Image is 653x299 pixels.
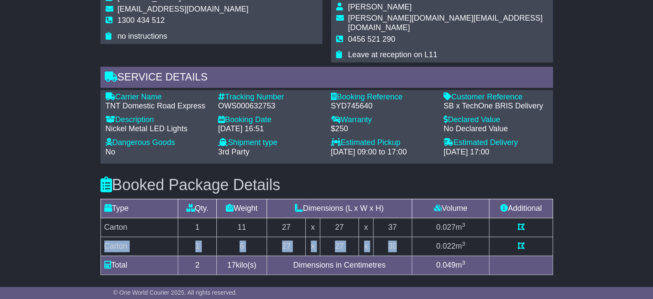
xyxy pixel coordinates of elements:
div: [DATE] 09:00 to 17:00 [331,148,435,157]
div: SYD745640 [331,102,435,111]
div: [DATE] 17:00 [443,148,548,157]
td: Carton [100,218,178,237]
span: 0.049 [436,261,456,269]
span: no instructions [118,32,167,40]
sup: 3 [462,240,465,247]
div: Estimated Pickup [331,138,435,148]
div: Shipment type [218,138,322,148]
sup: 3 [462,222,465,228]
td: Qty. [178,199,216,218]
span: [PERSON_NAME] [348,3,412,11]
td: Weight [217,199,267,218]
div: Service Details [100,67,553,90]
td: Carton [100,237,178,256]
td: 27 [320,218,358,237]
td: m [412,256,489,274]
div: Booking Reference [331,92,435,102]
td: Dimensions (L x W x H) [267,199,412,218]
div: $250 [331,124,435,134]
div: Tracking Number [218,92,322,102]
td: 6 [217,237,267,256]
div: Nickel Metal LED Lights [106,124,210,134]
div: Description [106,115,210,125]
span: [EMAIL_ADDRESS][DOMAIN_NAME] [118,5,249,13]
h3: Booked Package Details [100,176,553,194]
td: x [306,237,320,256]
td: 2 [178,256,216,274]
span: 0456 521 290 [348,35,395,43]
div: No Declared Value [443,124,548,134]
span: [PERSON_NAME][DOMAIN_NAME][EMAIL_ADDRESS][DOMAIN_NAME] [348,14,543,32]
span: 17 [227,261,236,269]
td: x [359,218,374,237]
span: 0.022 [436,242,456,250]
td: 27 [267,237,306,256]
td: 27 [267,218,306,237]
div: OWS000632753 [218,102,322,111]
td: 1 [178,237,216,256]
div: Declared Value [443,115,548,125]
td: x [306,218,320,237]
div: Customer Reference [443,92,548,102]
div: Estimated Delivery [443,138,548,148]
span: 0.027 [436,223,456,231]
div: SB x TechOne BRIS Delivery [443,102,548,111]
td: 1 [178,218,216,237]
td: m [412,237,489,256]
span: 1300 434 512 [118,16,165,25]
span: 3rd Party [218,148,249,156]
span: Leave at reception on L11 [348,50,437,59]
td: 11 [217,218,267,237]
div: [DATE] 16:51 [218,124,322,134]
td: 30 [373,237,412,256]
div: Dangerous Goods [106,138,210,148]
td: x [359,237,374,256]
td: kilo(s) [217,256,267,274]
td: Type [100,199,178,218]
td: Total [100,256,178,274]
div: Warranty [331,115,435,125]
sup: 3 [462,259,465,266]
td: Additional [489,199,553,218]
div: Carrier Name [106,92,210,102]
td: Volume [412,199,489,218]
div: Booking Date [218,115,322,125]
td: m [412,218,489,237]
td: 27 [320,237,358,256]
td: 37 [373,218,412,237]
span: © One World Courier 2025. All rights reserved. [113,289,237,296]
div: TNT Domestic Road Express [106,102,210,111]
td: Dimensions in Centimetres [267,256,412,274]
span: No [106,148,115,156]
